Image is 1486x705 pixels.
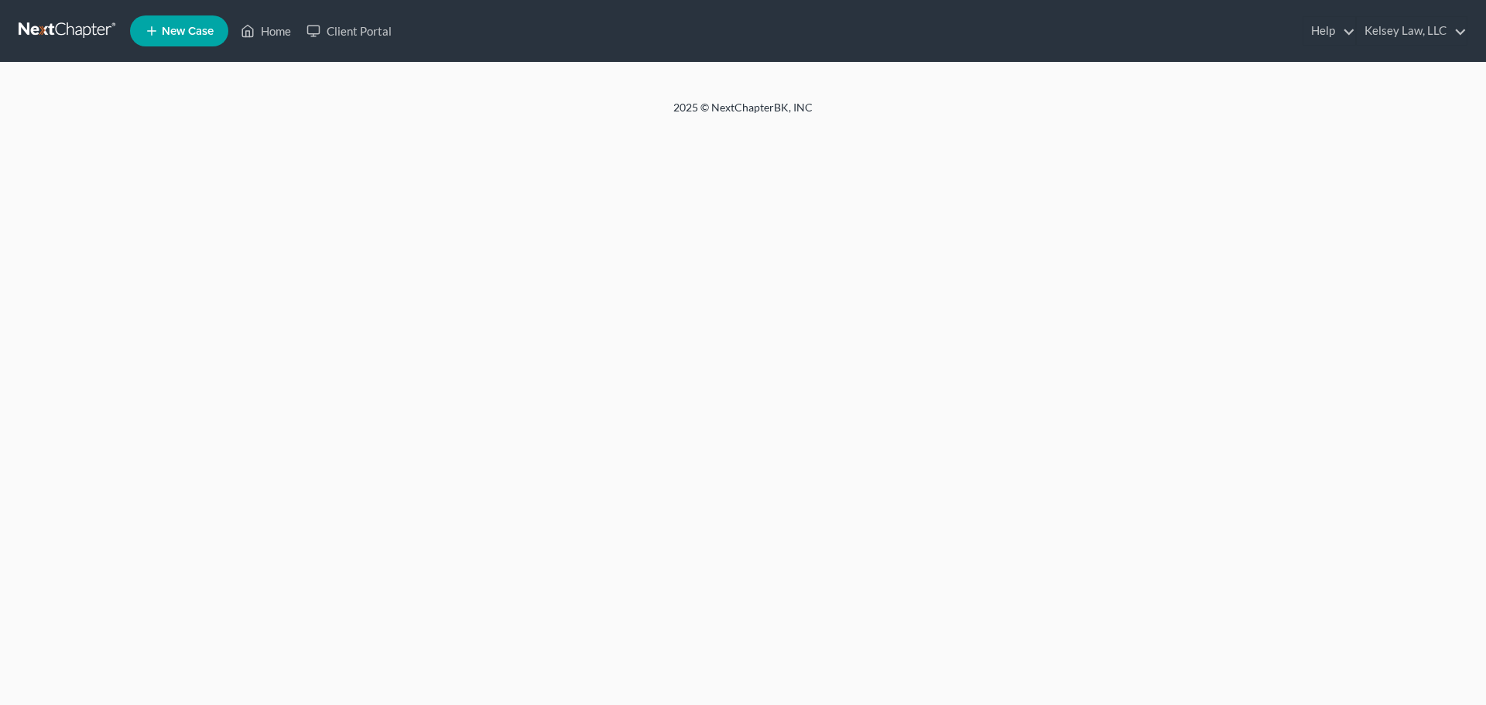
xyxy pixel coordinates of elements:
[299,17,399,45] a: Client Portal
[233,17,299,45] a: Home
[302,100,1184,128] div: 2025 © NextChapterBK, INC
[130,15,228,46] new-legal-case-button: New Case
[1357,17,1467,45] a: Kelsey Law, LLC
[1303,17,1355,45] a: Help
